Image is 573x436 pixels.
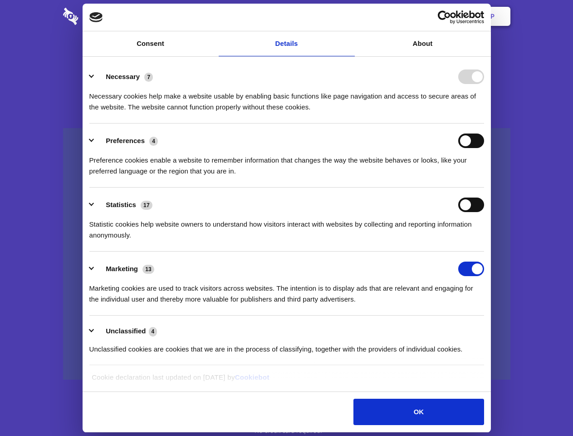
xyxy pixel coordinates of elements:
div: Cookie declaration last updated on [DATE] by [85,372,488,390]
span: 13 [142,265,154,274]
button: Necessary (7) [89,69,159,84]
span: 4 [149,137,158,146]
label: Necessary [106,73,140,80]
a: Contact [368,2,410,30]
label: Marketing [106,265,138,272]
span: 7 [144,73,153,82]
div: Necessary cookies help make a website usable by enabling basic functions like page navigation and... [89,84,484,113]
button: Marketing (13) [89,262,160,276]
a: About [355,31,491,56]
img: logo [89,12,103,22]
label: Statistics [106,201,136,208]
h4: Auto-redaction of sensitive data, encrypted data sharing and self-destructing private chats. Shar... [63,83,510,113]
a: Consent [83,31,219,56]
button: Unclassified (4) [89,326,163,337]
div: Statistic cookies help website owners to understand how visitors interact with websites by collec... [89,212,484,241]
div: Unclassified cookies are cookies that we are in the process of classifying, together with the pro... [89,337,484,355]
img: logo-wordmark-white-trans-d4663122ce5f474addd5e946df7df03e33cb6a1c49d2221995e7729f52c070b2.svg [63,8,141,25]
a: Pricing [266,2,306,30]
a: Login [411,2,451,30]
h1: Eliminate Slack Data Loss. [63,41,510,74]
button: Statistics (17) [89,198,158,212]
a: Details [219,31,355,56]
iframe: Drift Widget Chat Controller [528,391,562,425]
a: Usercentrics Cookiebot - opens in a new window [405,10,484,24]
div: Preference cookies enable a website to remember information that changes the way the website beha... [89,148,484,177]
a: Wistia video thumbnail [63,128,510,380]
button: OK [353,399,484,425]
span: 4 [149,327,157,336]
div: Marketing cookies are used to track visitors across websites. The intention is to display ads tha... [89,276,484,305]
a: Cookiebot [235,373,269,381]
span: 17 [141,201,152,210]
label: Preferences [106,137,145,144]
button: Preferences (4) [89,134,164,148]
